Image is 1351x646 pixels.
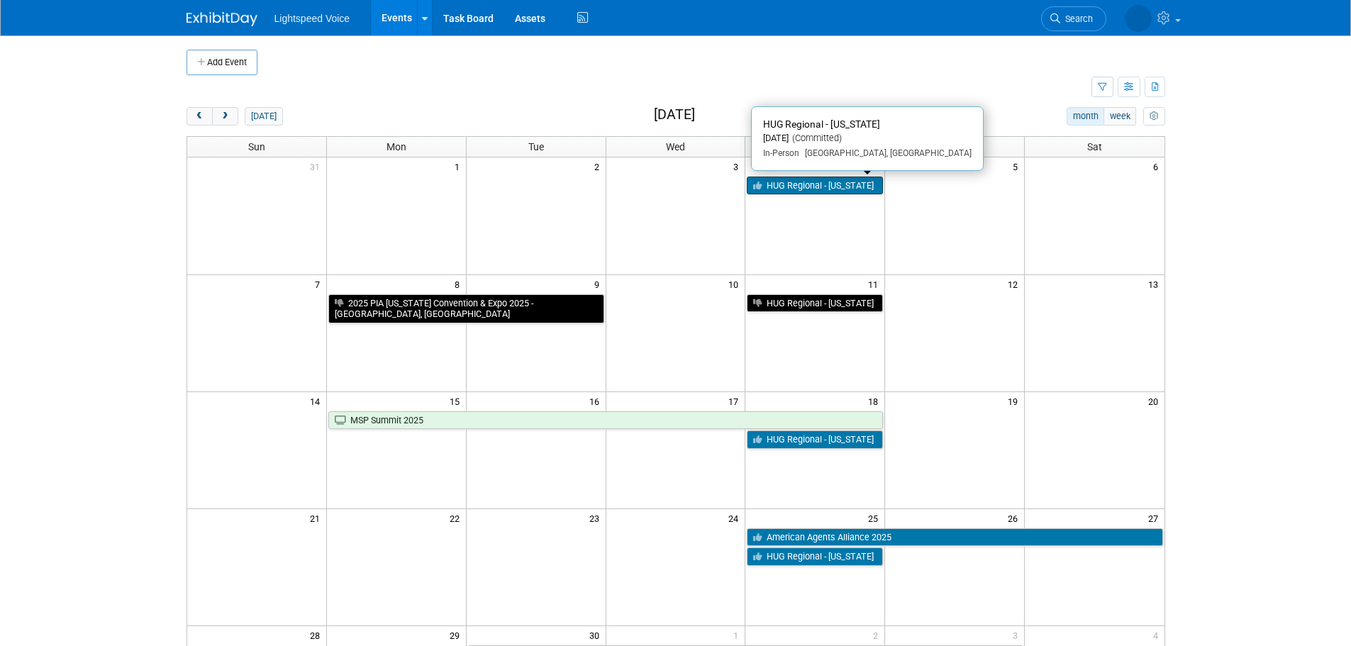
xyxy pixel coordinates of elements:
[448,626,466,644] span: 29
[1125,5,1152,32] img: Alexis Snowbarger
[727,392,745,410] span: 17
[727,275,745,293] span: 10
[308,392,326,410] span: 14
[528,141,544,152] span: Tue
[588,392,606,410] span: 16
[187,107,213,126] button: prev
[747,547,883,566] a: HUG Regional - [US_STATE]
[867,275,884,293] span: 11
[308,509,326,527] span: 21
[732,626,745,644] span: 1
[245,107,282,126] button: [DATE]
[328,411,883,430] a: MSP Summit 2025
[1006,392,1024,410] span: 19
[212,107,238,126] button: next
[453,157,466,175] span: 1
[747,430,883,449] a: HUG Regional - [US_STATE]
[308,626,326,644] span: 28
[448,392,466,410] span: 15
[588,509,606,527] span: 23
[1152,626,1164,644] span: 4
[763,133,972,145] div: [DATE]
[448,509,466,527] span: 22
[1067,107,1104,126] button: month
[274,13,350,24] span: Lightspeed Voice
[328,294,604,323] a: 2025 PIA [US_STATE] Convention & Expo 2025 - [GEOGRAPHIC_DATA], [GEOGRAPHIC_DATA]
[588,626,606,644] span: 30
[789,133,842,143] span: (Committed)
[248,141,265,152] span: Sun
[747,294,883,313] a: HUG Regional - [US_STATE]
[747,528,1162,547] a: American Agents Alliance 2025
[872,626,884,644] span: 2
[1147,392,1164,410] span: 20
[1152,157,1164,175] span: 6
[1041,6,1106,31] a: Search
[308,157,326,175] span: 31
[654,107,695,123] h2: [DATE]
[593,275,606,293] span: 9
[727,509,745,527] span: 24
[747,177,883,195] a: HUG Regional - [US_STATE]
[1150,112,1159,121] i: Personalize Calendar
[867,509,884,527] span: 25
[1147,509,1164,527] span: 27
[313,275,326,293] span: 7
[799,148,972,158] span: [GEOGRAPHIC_DATA], [GEOGRAPHIC_DATA]
[453,275,466,293] span: 8
[593,157,606,175] span: 2
[1006,509,1024,527] span: 26
[387,141,406,152] span: Mon
[763,148,799,158] span: In-Person
[1006,275,1024,293] span: 12
[867,392,884,410] span: 18
[1143,107,1164,126] button: myCustomButton
[1011,626,1024,644] span: 3
[732,157,745,175] span: 3
[1087,141,1102,152] span: Sat
[763,118,880,130] span: HUG Regional - [US_STATE]
[187,12,257,26] img: ExhibitDay
[187,50,257,75] button: Add Event
[666,141,685,152] span: Wed
[1060,13,1093,24] span: Search
[1103,107,1136,126] button: week
[1011,157,1024,175] span: 5
[1147,275,1164,293] span: 13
